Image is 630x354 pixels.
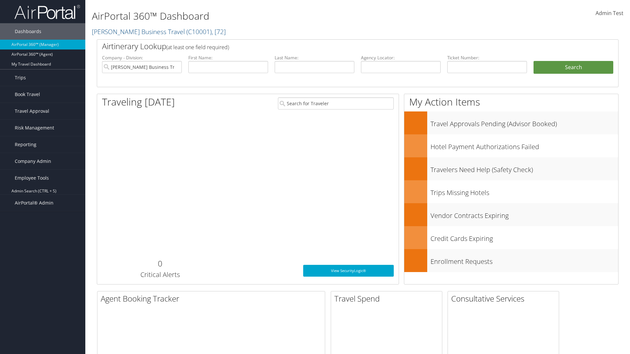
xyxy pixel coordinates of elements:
img: airportal-logo.png [14,4,80,20]
h3: Enrollment Requests [430,254,618,266]
button: Search [534,61,613,74]
span: (at least one field required) [166,44,229,51]
h3: Credit Cards Expiring [430,231,618,243]
input: Search for Traveler [278,97,394,109]
h2: Consultative Services [451,293,559,304]
label: First Name: [188,54,268,61]
h1: Traveling [DATE] [102,95,175,109]
span: Trips [15,69,26,86]
h3: Travel Approvals Pending (Advisor Booked) [430,116,618,128]
span: ( C10001 ) [186,27,212,36]
h3: Critical Alerts [102,270,218,279]
a: Hotel Payment Authorizations Failed [404,134,618,157]
h2: Travel Spend [334,293,442,304]
a: Enrollment Requests [404,249,618,272]
span: Admin Test [596,10,623,17]
h2: 0 [102,258,218,269]
label: Last Name: [275,54,354,61]
span: Employee Tools [15,170,49,186]
span: Dashboards [15,23,41,40]
h3: Hotel Payment Authorizations Failed [430,139,618,151]
span: Reporting [15,136,36,153]
h3: Trips Missing Hotels [430,185,618,197]
a: Travel Approvals Pending (Advisor Booked) [404,111,618,134]
span: , [ 72 ] [212,27,226,36]
span: Travel Approval [15,103,49,119]
a: Travelers Need Help (Safety Check) [404,157,618,180]
h1: My Action Items [404,95,618,109]
span: Company Admin [15,153,51,169]
span: AirPortal® Admin [15,195,53,211]
h2: Airtinerary Lookup [102,41,570,52]
h3: Vendor Contracts Expiring [430,208,618,220]
a: Admin Test [596,3,623,24]
a: View SecurityLogic® [303,265,394,277]
a: Vendor Contracts Expiring [404,203,618,226]
span: Risk Management [15,120,54,136]
h2: Agent Booking Tracker [101,293,325,304]
label: Ticket Number: [447,54,527,61]
h3: Travelers Need Help (Safety Check) [430,162,618,174]
label: Company - Division: [102,54,182,61]
a: Credit Cards Expiring [404,226,618,249]
a: Trips Missing Hotels [404,180,618,203]
h1: AirPortal 360™ Dashboard [92,9,446,23]
label: Agency Locator: [361,54,441,61]
a: [PERSON_NAME] Business Travel [92,27,226,36]
span: Book Travel [15,86,40,103]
